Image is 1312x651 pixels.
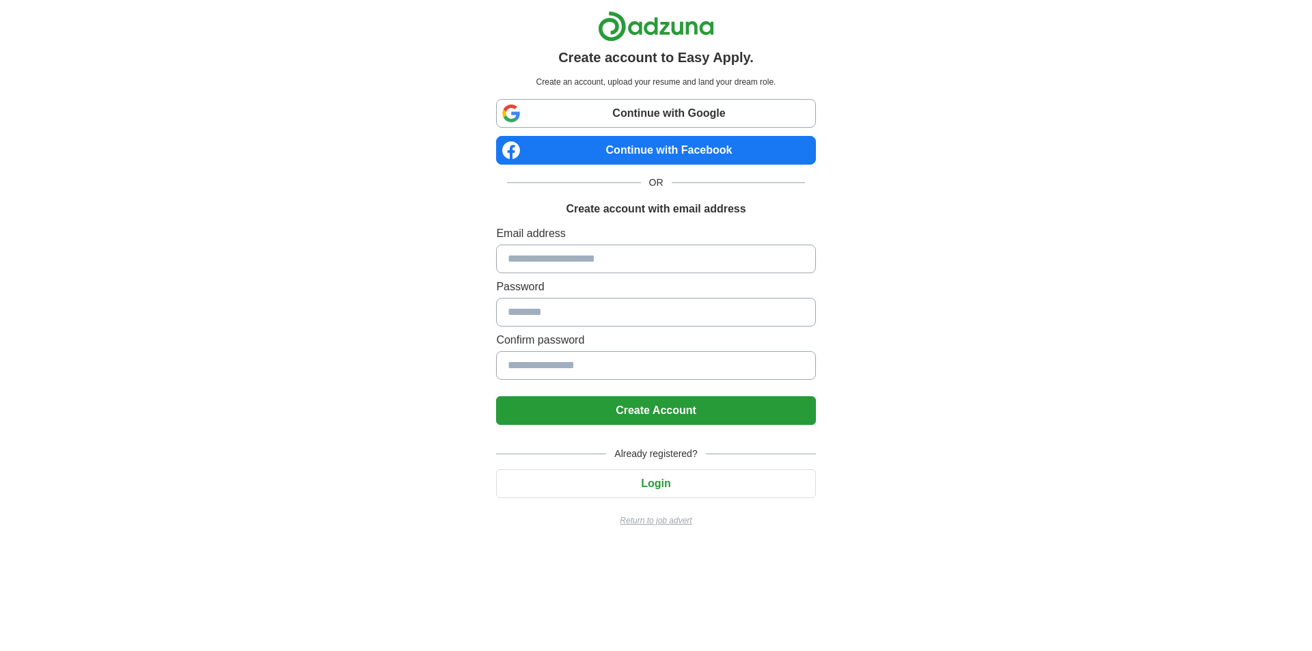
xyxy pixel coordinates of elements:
[496,99,815,128] a: Continue with Google
[496,514,815,527] a: Return to job advert
[496,225,815,242] label: Email address
[496,279,815,295] label: Password
[496,469,815,498] button: Login
[496,477,815,489] a: Login
[558,47,754,68] h1: Create account to Easy Apply.
[566,201,746,217] h1: Create account with email address
[496,332,815,348] label: Confirm password
[496,396,815,425] button: Create Account
[606,447,705,461] span: Already registered?
[499,76,812,88] p: Create an account, upload your resume and land your dream role.
[496,136,815,165] a: Continue with Facebook
[641,176,672,190] span: OR
[598,11,714,42] img: Adzuna logo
